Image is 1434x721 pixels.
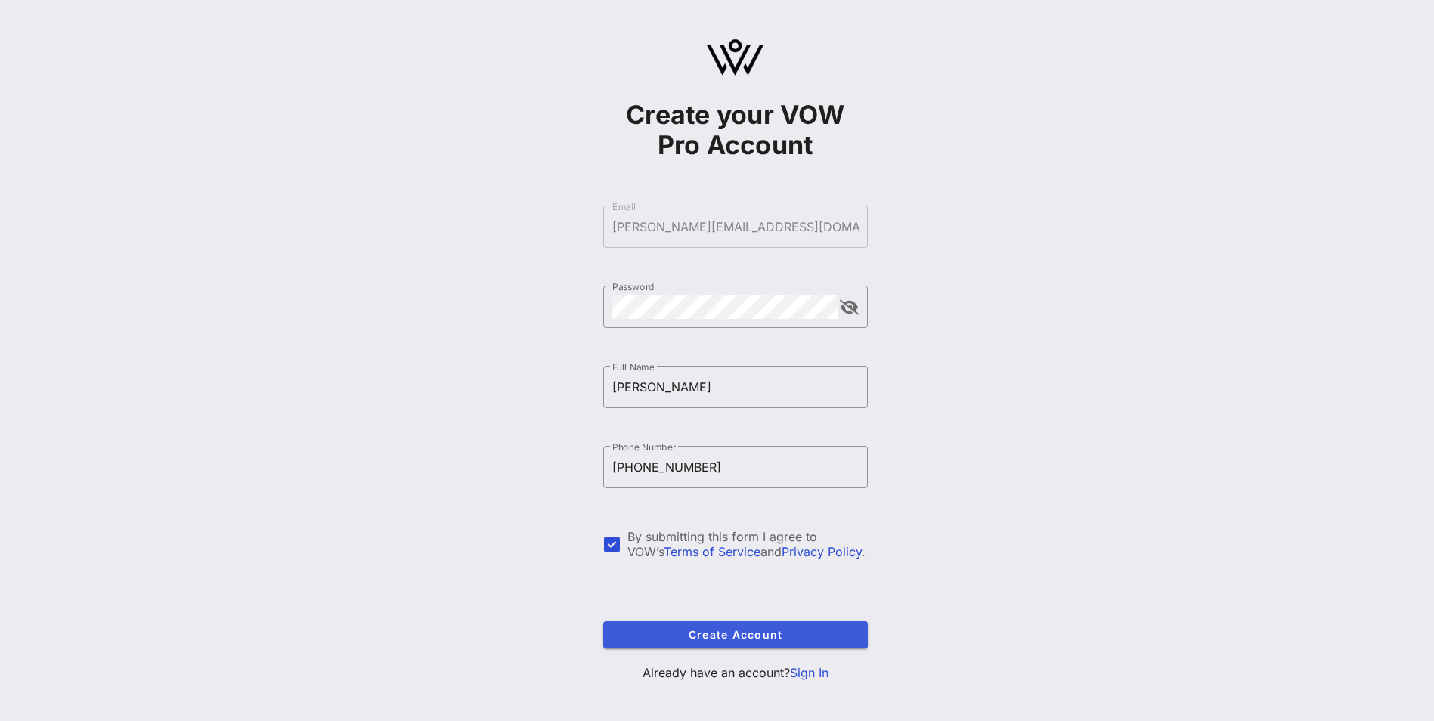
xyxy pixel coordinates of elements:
[612,281,655,292] label: Password
[612,361,655,373] label: Full Name
[603,100,868,160] h1: Create your VOW Pro Account
[603,621,868,648] button: Create Account
[627,529,868,559] div: By submitting this form I agree to VOW’s and .
[840,300,859,315] button: append icon
[612,201,636,212] label: Email
[782,544,862,559] a: Privacy Policy
[612,441,676,453] label: Phone Number
[707,39,763,76] img: logo.svg
[790,665,828,680] a: Sign In
[615,628,856,641] span: Create Account
[603,664,868,682] p: Already have an account?
[664,544,760,559] a: Terms of Service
